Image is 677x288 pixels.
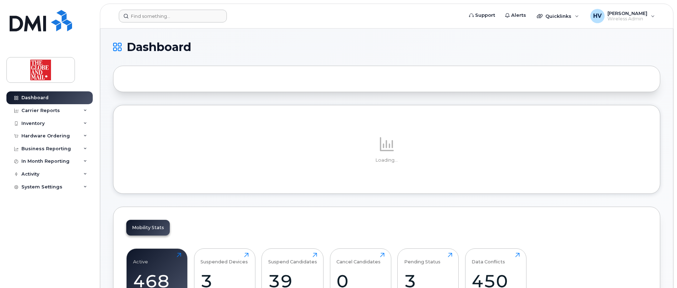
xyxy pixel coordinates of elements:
div: Data Conflicts [472,253,505,264]
div: Suspended Devices [200,253,248,264]
div: Pending Status [404,253,441,264]
div: Active [133,253,148,264]
div: Suspend Candidates [268,253,317,264]
span: Dashboard [127,42,191,52]
p: Loading... [126,157,647,163]
div: Cancel Candidates [336,253,381,264]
